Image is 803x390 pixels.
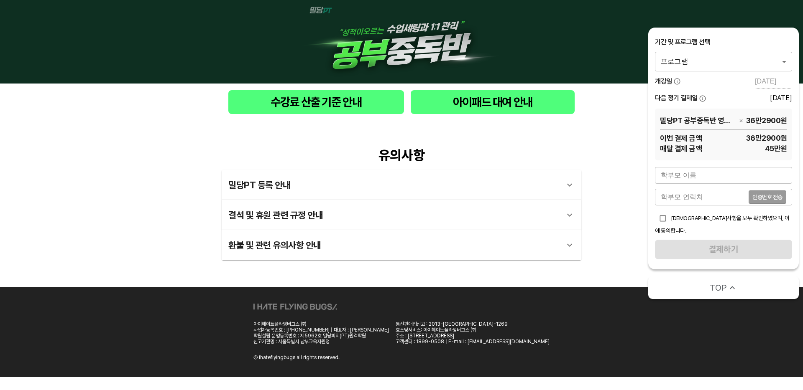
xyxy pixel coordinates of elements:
div: 주소 : [STREET_ADDRESS] [396,333,550,339]
input: 학부모 연락처를 입력해주세요 [655,189,749,205]
input: 학부모 이름을 입력해주세요 [655,167,792,184]
div: 환불 및 관련 유의사항 안내 [228,235,560,255]
span: 36만2900 원 [746,115,787,126]
div: 프로그램 [655,52,792,71]
div: 결석 및 휴원 관련 규정 안내 [222,200,581,230]
div: 유의사항 [222,147,581,163]
button: TOP [648,276,799,299]
button: 수강료 산출 기준 안내 [228,90,404,114]
div: 학원설립 운영등록번호 : 제5962호 밀당피티(PT)원격학원 [253,333,389,339]
div: 기간 및 프로그램 선택 [655,38,792,47]
div: 아이헤이트플라잉버그스 ㈜ [253,321,389,327]
div: 호스팅서비스: 아이헤이트플라잉버그스 ㈜ [396,327,550,333]
span: 밀당PT 공부중독반 영어 고등_9시간 [660,115,736,126]
img: 1 [301,7,502,77]
span: 개강일 [655,77,672,86]
img: ihateflyingbugs [253,304,337,310]
div: 신고기관명 : 서울특별시 남부교육지원청 [253,339,389,344]
div: 밀당PT 등록 안내 [228,175,560,195]
div: 사업자등록번호 : [PHONE_NUMBER] | 대표자 : [PERSON_NAME] [253,327,389,333]
div: 고객센터 : 1899-0508 | E-mail : [EMAIL_ADDRESS][DOMAIN_NAME] [396,339,550,344]
button: 아이패드 대여 안내 [411,90,575,114]
div: 환불 및 관련 유의사항 안내 [222,230,581,260]
div: 결석 및 휴원 관련 규정 안내 [228,205,560,225]
div: 밀당PT 등록 안내 [222,170,581,200]
span: [DEMOGRAPHIC_DATA]사항을 모두 확인하였으며, 이에 동의합니다. [655,215,790,234]
span: 다음 정기 결제일 [655,94,698,103]
span: TOP [710,282,727,294]
div: Ⓒ ihateflyingbugs all rights reserved. [253,355,340,360]
span: 아이패드 대여 안내 [417,94,568,111]
div: [DATE] [770,94,792,102]
span: 45만 원 [702,143,787,154]
span: 매달 결제 금액 [660,143,702,154]
div: 통신판매업신고 : 2013-[GEOGRAPHIC_DATA]-1269 [396,321,550,327]
span: 수강료 산출 기준 안내 [235,94,397,111]
span: 이번 결제 금액 [660,133,702,143]
span: 36만2900 원 [702,133,787,143]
